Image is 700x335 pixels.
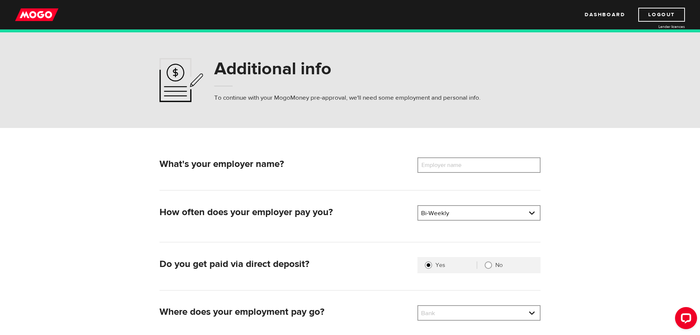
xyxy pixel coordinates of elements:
[435,261,477,269] label: Yes
[638,8,685,22] a: Logout
[159,207,412,218] h2: How often does your employer pay you?
[15,8,58,22] img: mogo_logo-11ee424be714fa7cbb0f0f49df9e16ec.png
[159,158,412,170] h2: What's your employer name?
[485,261,492,269] input: No
[214,93,481,102] p: To continue with your MogoMoney pre-approval, we'll need some employment and personal info.
[417,157,477,173] label: Employer name
[425,261,432,269] input: Yes
[214,59,481,78] h1: Additional info
[630,24,685,29] a: Lender licences
[669,304,700,335] iframe: LiveChat chat widget
[159,306,412,318] h2: Where does your employment pay go?
[495,261,533,269] label: No
[159,58,203,102] img: application-ef4f7aff46a5c1a1d42a38d909f5b40b.svg
[585,8,625,22] a: Dashboard
[159,259,412,270] h2: Do you get paid via direct deposit?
